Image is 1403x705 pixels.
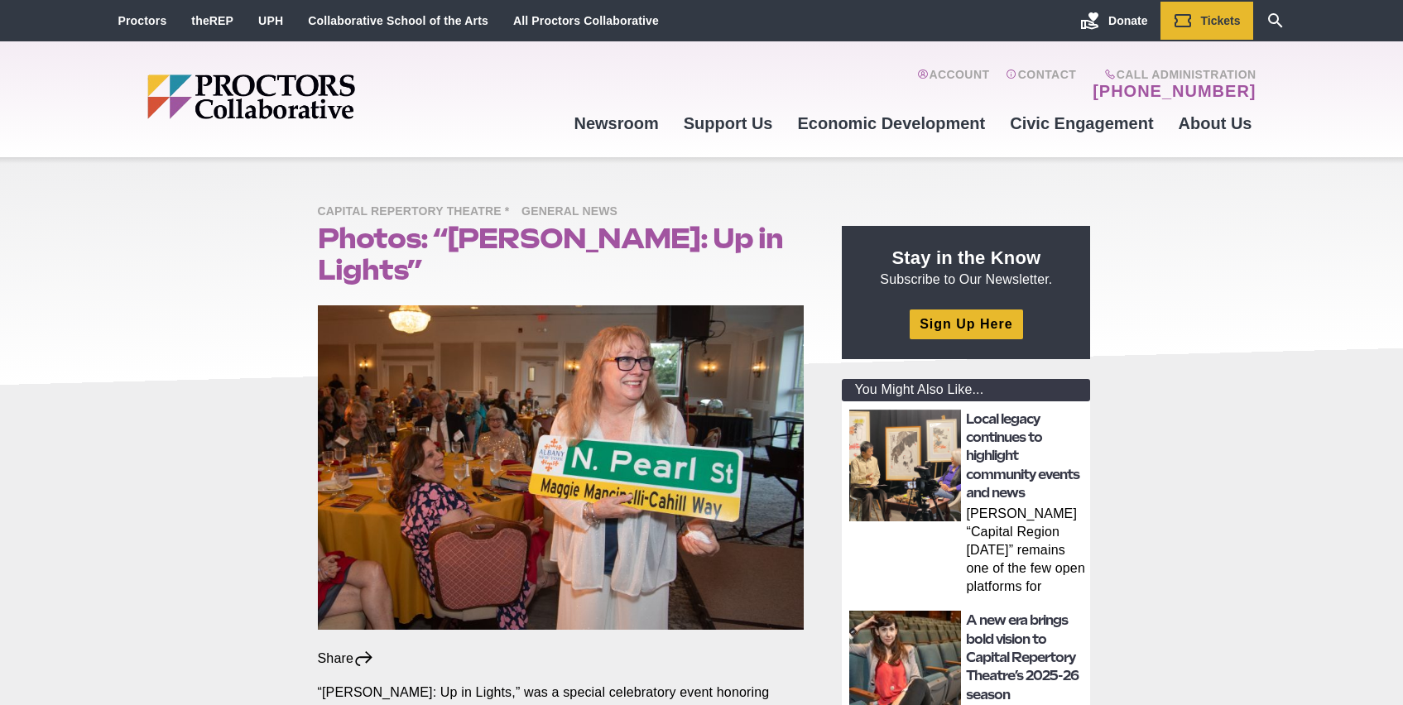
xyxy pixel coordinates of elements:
a: Sign Up Here [910,309,1022,338]
a: Tickets [1160,2,1253,40]
a: Capital Repertory Theatre * [318,204,518,218]
a: theREP [191,14,233,27]
a: Search [1253,2,1298,40]
a: Economic Development [786,101,998,146]
a: A new era brings bold vision to Capital Repertory Theatre’s 2025-26 season [966,612,1079,703]
div: Share [318,650,375,668]
img: thumbnail: Local legacy continues to highlight community events and news [849,410,961,521]
a: Local legacy continues to highlight community events and news [966,411,1079,501]
h1: Photos: “[PERSON_NAME]: Up in Lights” [318,223,805,285]
a: Collaborative School of the Arts [308,14,488,27]
p: [PERSON_NAME] “Capital Region [DATE]” remains one of the few open platforms for everyday voices S... [966,505,1085,599]
a: UPH [258,14,283,27]
a: Account [917,68,989,101]
span: Call Administration [1088,68,1256,81]
span: Donate [1108,14,1147,27]
a: All Proctors Collaborative [513,14,659,27]
a: [PHONE_NUMBER] [1093,81,1256,101]
span: Tickets [1201,14,1241,27]
a: Proctors [118,14,167,27]
a: General News [521,204,626,218]
a: Newsroom [561,101,670,146]
a: Civic Engagement [997,101,1165,146]
a: Donate [1068,2,1160,40]
p: Subscribe to Our Newsletter. [862,246,1070,289]
span: General News [521,202,626,223]
span: Capital Repertory Theatre * [318,202,518,223]
a: Support Us [671,101,786,146]
div: You Might Also Like... [842,379,1090,401]
a: Contact [1006,68,1076,101]
strong: Stay in the Know [892,247,1041,268]
img: Proctors logo [147,74,483,119]
a: About Us [1166,101,1265,146]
